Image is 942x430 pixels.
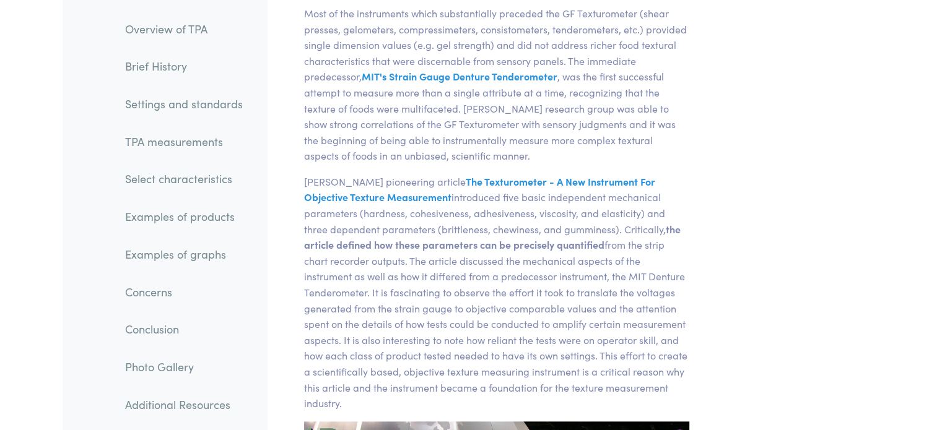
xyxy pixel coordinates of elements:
a: Brief History [115,53,253,81]
a: Overview of TPA [115,15,253,43]
span: MIT's Strain Gauge Denture Tenderometer [362,69,557,83]
a: Examples of products [115,203,253,231]
p: [PERSON_NAME] pioneering article introduced five basic independent mechanical parameters (hardnes... [304,174,690,411]
a: Concerns [115,278,253,306]
a: Conclusion [115,316,253,344]
a: Select characteristics [115,165,253,194]
a: TPA measurements [115,127,253,156]
a: Additional Resources [115,390,253,419]
p: Most of the instruments which substantially preceded the GF Texturometer (shear presses, gelomete... [304,6,690,164]
a: Examples of graphs [115,240,253,269]
span: The Texturometer - A New Instrument For Objective Texture Measurement [304,174,655,204]
a: Settings and standards [115,90,253,118]
a: Photo Gallery [115,353,253,381]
